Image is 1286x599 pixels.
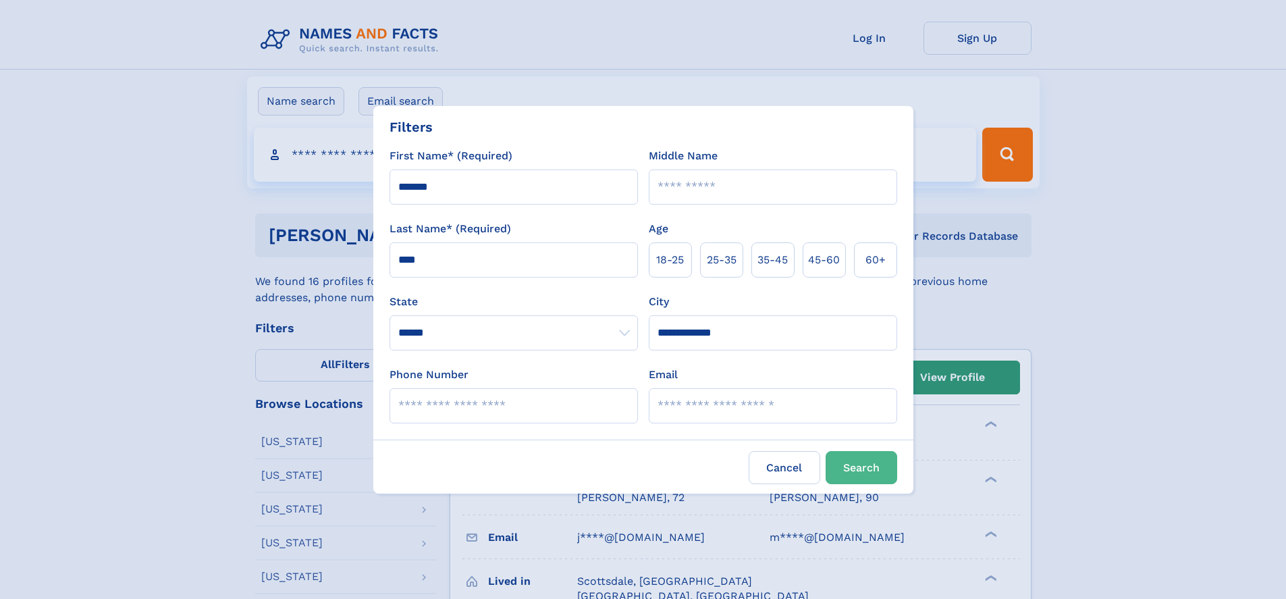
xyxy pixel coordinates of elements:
label: Cancel [749,451,820,484]
label: City [649,294,669,310]
label: First Name* (Required) [390,148,512,164]
label: Last Name* (Required) [390,221,511,237]
span: 35‑45 [757,252,788,268]
label: Age [649,221,668,237]
span: 45‑60 [808,252,840,268]
label: Email [649,367,678,383]
span: 60+ [865,252,886,268]
label: State [390,294,638,310]
span: 25‑35 [707,252,736,268]
label: Middle Name [649,148,718,164]
div: Filters [390,117,433,137]
button: Search [826,451,897,484]
label: Phone Number [390,367,468,383]
span: 18‑25 [656,252,684,268]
